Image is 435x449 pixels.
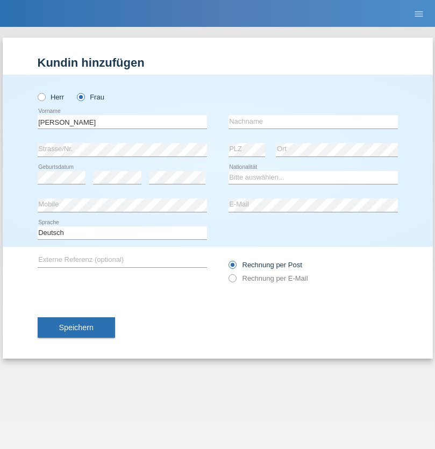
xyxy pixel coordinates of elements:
[38,93,65,101] label: Herr
[408,10,430,17] a: menu
[38,93,45,100] input: Herr
[413,9,424,19] i: menu
[77,93,84,100] input: Frau
[59,323,94,332] span: Speichern
[229,261,236,274] input: Rechnung per Post
[229,274,308,282] label: Rechnung per E-Mail
[77,93,104,101] label: Frau
[229,261,302,269] label: Rechnung per Post
[229,274,236,288] input: Rechnung per E-Mail
[38,56,398,69] h1: Kundin hinzufügen
[38,317,115,338] button: Speichern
